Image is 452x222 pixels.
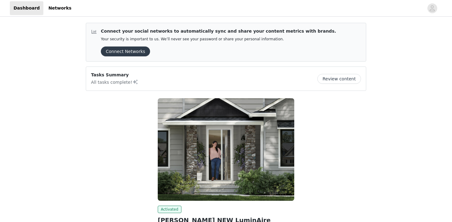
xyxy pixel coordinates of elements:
[10,1,43,15] a: Dashboard
[429,3,435,13] div: avatar
[101,37,336,42] p: Your security is important to us. We’ll never see your password or share your personal information.
[101,28,336,34] p: Connect your social networks to automatically sync and share your content metrics with brands.
[101,46,150,56] button: Connect Networks
[158,98,294,201] img: Andersen Corporation
[317,74,361,84] button: Review content
[45,1,75,15] a: Networks
[158,206,181,213] span: Activated
[91,78,138,86] p: All tasks complete!
[91,72,138,78] p: Tasks Summary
